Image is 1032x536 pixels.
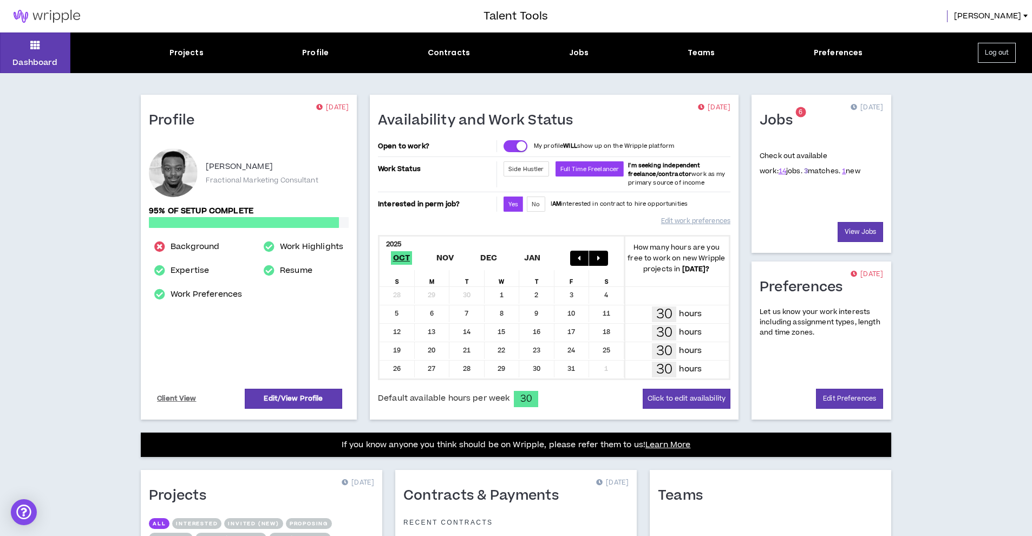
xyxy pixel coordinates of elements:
[434,251,456,265] span: Nov
[679,345,702,357] p: hours
[569,47,589,58] div: Jobs
[682,264,710,274] b: [DATE] ?
[643,389,730,409] button: Click to edit availability
[342,439,691,452] p: If you know anyone you think should be on Wripple, please refer them to us!
[485,270,520,286] div: W
[206,175,318,185] p: Fractional Marketing Consultant
[386,239,402,249] b: 2025
[12,57,57,68] p: Dashboard
[799,108,802,117] span: 6
[149,148,198,197] div: Desmond M.
[508,165,544,173] span: Side Hustler
[563,142,577,150] strong: WILL
[508,200,518,208] span: Yes
[380,270,415,286] div: S
[155,389,198,408] a: Client View
[760,112,801,129] h1: Jobs
[779,166,786,176] a: 14
[378,393,510,404] span: Default available hours per week
[149,205,349,217] p: 95% of setup complete
[206,160,273,173] p: [PERSON_NAME]
[224,518,283,529] button: Invited (new)
[169,47,204,58] div: Projects
[760,151,860,176] p: Check out available work:
[978,43,1016,63] button: Log out
[478,251,500,265] span: Dec
[484,8,548,24] h3: Talent Tools
[645,439,690,450] a: Learn More
[449,270,485,286] div: T
[842,166,846,176] a: 1
[804,166,808,176] a: 3
[814,47,863,58] div: Preferences
[552,200,561,208] strong: AM
[522,251,543,265] span: Jan
[804,166,840,176] span: matches.
[378,142,494,151] p: Open to work?
[415,270,450,286] div: M
[551,200,688,208] p: I interested in contract to hire opportunities
[403,518,493,527] p: Recent Contracts
[658,487,711,505] h1: Teams
[628,161,700,178] b: I'm seeking independent freelance/contractor
[679,308,702,320] p: hours
[428,47,470,58] div: Contracts
[403,487,567,505] h1: Contracts & Payments
[679,363,702,375] p: hours
[172,518,221,529] button: Interested
[149,112,203,129] h1: Profile
[11,499,37,525] div: Open Intercom Messenger
[554,270,590,286] div: F
[954,10,1021,22] span: [PERSON_NAME]
[779,166,802,176] span: jobs.
[171,240,219,253] a: Background
[698,102,730,113] p: [DATE]
[378,161,494,177] p: Work Status
[661,212,730,231] a: Edit work preferences
[532,200,540,208] span: No
[816,389,883,409] a: Edit Preferences
[378,112,582,129] h1: Availability and Work Status
[342,478,374,488] p: [DATE]
[628,161,725,187] span: work as my primary source of income
[286,518,332,529] button: Proposing
[842,166,860,176] span: new
[280,264,312,277] a: Resume
[679,326,702,338] p: hours
[245,389,342,409] a: Edit/View Profile
[851,102,883,113] p: [DATE]
[149,487,214,505] h1: Projects
[838,222,883,242] a: View Jobs
[624,242,729,274] p: How many hours are you free to work on new Wripple projects in
[534,142,674,151] p: My profile show up on the Wripple platform
[149,518,169,529] button: All
[378,197,494,212] p: Interested in perm job?
[688,47,715,58] div: Teams
[795,107,806,117] sup: 6
[391,251,413,265] span: Oct
[302,47,329,58] div: Profile
[280,240,343,253] a: Work Highlights
[171,288,242,301] a: Work Preferences
[316,102,349,113] p: [DATE]
[171,264,209,277] a: Expertise
[851,269,883,280] p: [DATE]
[760,307,883,338] p: Let us know your work interests including assignment types, length and time zones.
[596,478,629,488] p: [DATE]
[589,270,624,286] div: S
[760,279,851,296] h1: Preferences
[519,270,554,286] div: T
